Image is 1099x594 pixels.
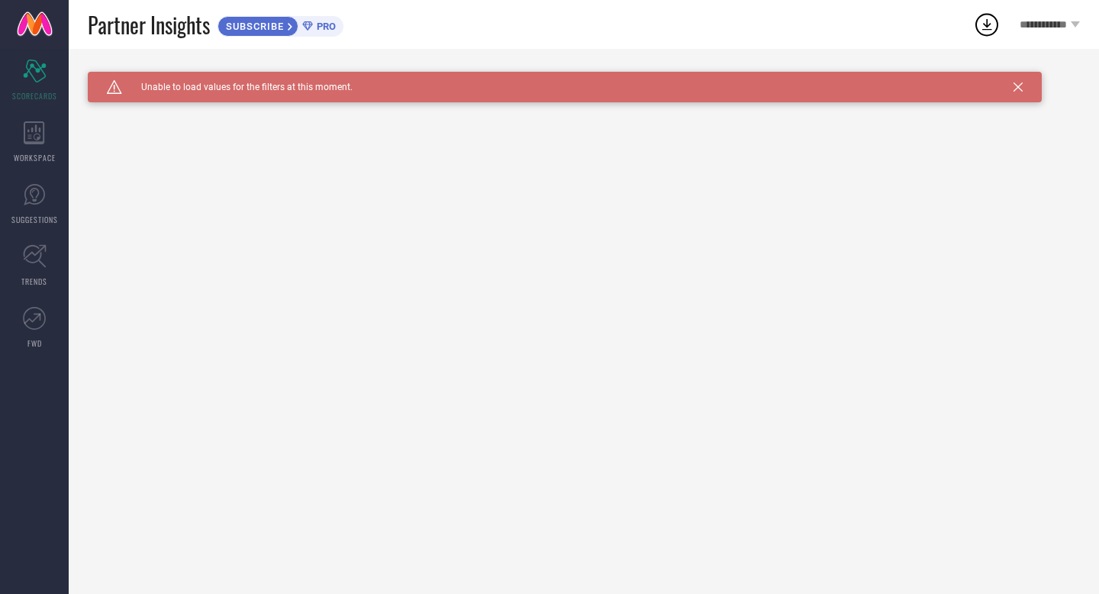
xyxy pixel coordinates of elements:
[313,21,336,32] span: PRO
[21,276,47,287] span: TRENDS
[973,11,1001,38] div: Open download list
[12,90,57,102] span: SCORECARDS
[14,152,56,163] span: WORKSPACE
[88,9,210,40] span: Partner Insights
[122,82,353,92] span: Unable to load values for the filters at this moment.
[27,337,42,349] span: FWD
[11,214,58,225] span: SUGGESTIONS
[218,21,288,32] span: SUBSCRIBE
[218,12,343,37] a: SUBSCRIBEPRO
[88,72,1080,84] div: Unable to load filters at this moment. Please try later.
